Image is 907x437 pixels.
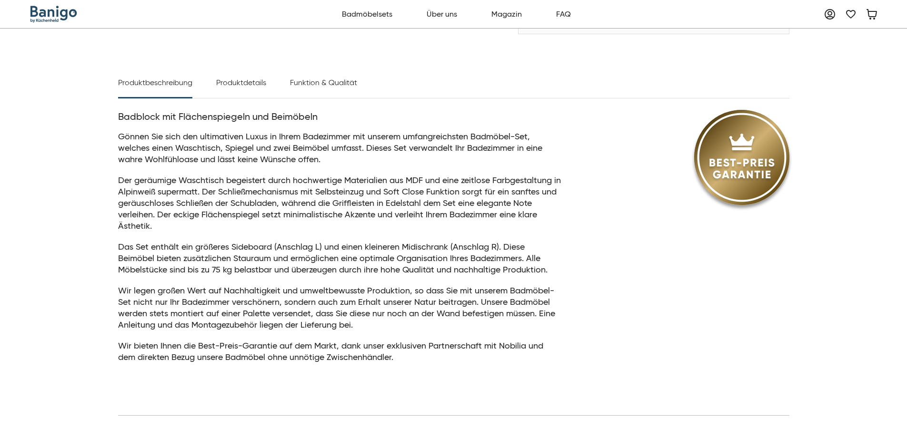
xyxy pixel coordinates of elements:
[820,5,839,24] a: Mein Account
[118,77,192,98] div: Produktbeschreibung
[118,110,561,123] h3: Badblock mit Flächenspiegeln und Beimöbeln
[118,131,561,165] p: Gönnen Sie sich den ultimativen Luxus in Ihrem Badezimmer mit unserem umfangreichsten Badmöbel-Se...
[841,5,860,24] a: Merkliste
[216,77,266,98] div: Produktdetails
[551,4,576,25] a: FAQ
[118,340,561,363] p: Wir bieten Ihnen die Best-Preis-Garantie auf dem Markt, dank unser exklusiven Partnerschaft mit N...
[421,4,462,25] a: Über uns
[337,4,398,25] a: Badmöbelsets
[30,6,78,23] img: Banigo
[118,285,561,330] p: Wir legen großen Wert auf Nachhaltigkeit und umweltbewusste Produktion, so dass Sie mit unserem B...
[118,241,561,275] p: Das Set enthält ein größeres Sideboard (Anschlag L) und einen kleineren Midischrank (Anschlag R)....
[290,77,357,98] div: Funktion & Qualität
[118,175,561,232] p: Der geräumige Waschtisch begeistert durch hochwertige Materialien aus MDF und eine zeitlose Farbg...
[862,5,881,24] a: Warenkorb
[486,4,527,25] a: Magazin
